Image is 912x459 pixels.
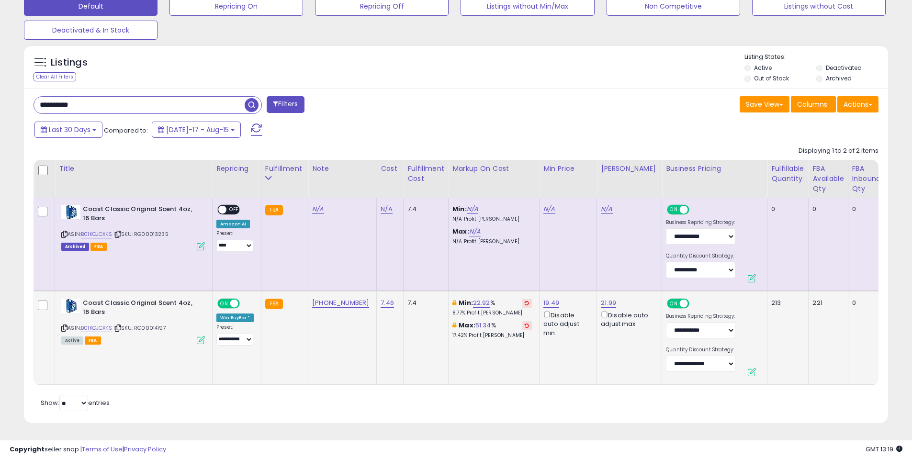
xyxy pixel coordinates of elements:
p: 8.77% Profit [PERSON_NAME] [452,310,532,316]
label: Out of Stock [754,74,789,82]
div: seller snap | | [10,445,166,454]
img: 41rIG2ogIKL._SL40_.jpg [61,205,80,219]
a: B01KCJCXKS [81,230,112,238]
span: OFF [238,300,254,308]
a: N/A [467,204,478,214]
div: 213 [771,299,801,307]
div: Fulfillable Quantity [771,164,804,184]
div: FBA Available Qty [812,164,844,194]
p: 17.42% Profit [PERSON_NAME] [452,332,532,339]
b: Max: [459,321,475,330]
a: [PHONE_NUMBER] [312,298,369,308]
label: Quantity Discount Strategy: [666,253,735,259]
label: Active [754,64,772,72]
span: OFF [226,206,242,214]
small: FBA [265,205,283,215]
div: Markup on Cost [452,164,535,174]
div: Disable auto adjust max [601,310,654,328]
div: % [452,321,532,339]
h5: Listings [51,56,88,69]
div: Business Pricing [666,164,763,174]
div: 0 [852,299,878,307]
a: 22.92 [473,298,490,308]
div: Note [312,164,372,174]
div: 0 [852,205,878,213]
a: 19.49 [543,298,559,308]
p: N/A Profit [PERSON_NAME] [452,216,532,223]
p: N/A Profit [PERSON_NAME] [452,238,532,245]
a: 51.34 [475,321,491,330]
label: Archived [826,74,852,82]
img: 41rIG2ogIKL._SL40_.jpg [61,299,80,313]
div: Title [59,164,208,174]
label: Deactivated [826,64,862,72]
div: 7.4 [407,205,441,213]
div: 7.4 [407,299,441,307]
span: | SKU: RG00014197 [113,324,166,332]
span: Show: entries [41,398,110,407]
button: Filters [267,96,304,113]
span: OFF [688,300,703,308]
div: % [452,299,532,316]
a: B01KCJCXKS [81,324,112,332]
div: 0 [812,205,840,213]
button: Columns [791,96,836,112]
button: [DATE]-17 - Aug-15 [152,122,241,138]
span: | SKU: RG00013235 [113,230,169,238]
div: ASIN: [61,205,205,249]
span: Listings that have been deleted from Seller Central [61,243,89,251]
span: ON [668,206,680,214]
b: Max: [452,227,469,236]
div: Amazon AI [216,220,250,228]
span: [DATE]-17 - Aug-15 [166,125,229,134]
span: ON [218,300,230,308]
a: N/A [601,204,612,214]
button: Save View [740,96,789,112]
b: Coast Classic Original Scent 4oz, 16 Bars [83,299,199,319]
a: N/A [381,204,392,214]
a: 21.99 [601,298,616,308]
div: Win BuyBox * [216,313,254,322]
a: 7.46 [381,298,394,308]
div: Disable auto adjust min [543,310,589,337]
b: Min: [459,298,473,307]
div: Fulfillment Cost [407,164,444,184]
span: ON [668,300,680,308]
div: Preset: [216,230,254,252]
div: Repricing [216,164,257,174]
div: Min Price [543,164,593,174]
div: Fulfillment [265,164,304,174]
span: Last 30 Days [49,125,90,134]
b: Coast Classic Original Scent 4oz, 16 Bars [83,205,199,225]
div: Preset: [216,324,254,346]
span: Columns [797,100,827,109]
div: Clear All Filters [34,72,76,81]
a: Privacy Policy [124,445,166,454]
div: ASIN: [61,299,205,343]
p: Listing States: [744,53,888,62]
a: N/A [469,227,481,236]
strong: Copyright [10,445,45,454]
span: FBA [85,336,101,345]
button: Actions [837,96,878,112]
label: Business Repricing Strategy: [666,313,735,320]
span: 2025-09-18 13:19 GMT [866,445,902,454]
span: All listings currently available for purchase on Amazon [61,336,83,345]
a: N/A [312,204,324,214]
div: [PERSON_NAME] [601,164,658,174]
div: Cost [381,164,399,174]
button: Deactivated & In Stock [24,21,158,40]
span: FBA [90,243,107,251]
button: Last 30 Days [34,122,102,138]
span: OFF [688,206,703,214]
div: 0 [771,205,801,213]
label: Quantity Discount Strategy: [666,347,735,353]
div: 221 [812,299,840,307]
span: Compared to: [104,126,148,135]
a: Terms of Use [82,445,123,454]
small: FBA [265,299,283,309]
th: The percentage added to the cost of goods (COGS) that forms the calculator for Min & Max prices. [449,160,540,198]
div: FBA inbound Qty [852,164,881,194]
a: N/A [543,204,555,214]
label: Business Repricing Strategy: [666,219,735,226]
